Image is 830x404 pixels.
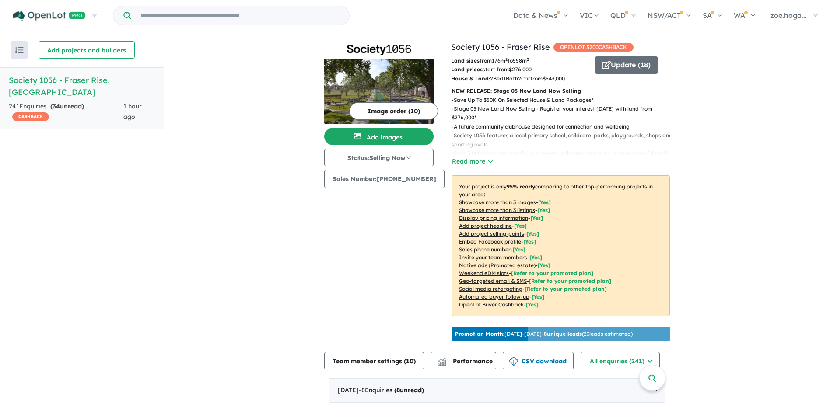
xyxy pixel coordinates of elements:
u: 2 [490,75,493,82]
u: Weekend eDM slots [459,270,509,276]
button: CSV download [503,352,574,369]
sup: 2 [527,57,529,62]
div: [DATE] [329,378,665,403]
u: 2 [518,75,521,82]
span: 34 [53,102,60,110]
input: Try estate name, suburb, builder or developer [133,6,347,25]
span: - 8 Enquir ies [359,386,424,394]
p: Bed Bath Car from [451,74,588,83]
a: Society 1056 - Fraser Rise LogoSociety 1056 - Fraser Rise [324,41,434,124]
strong: ( unread) [50,102,84,110]
button: All enquiries (241) [581,352,660,369]
p: from [451,56,588,65]
u: Social media retargeting [459,286,522,292]
p: - Stage 05 New Land Now Selling - Register your interest [DATE] with land from $276,000* [452,104,677,122]
button: Read more [452,157,493,167]
span: [ Yes ] [529,254,542,261]
span: [Refer to your promoted plan] [529,278,611,284]
img: Openlot PRO Logo White [13,10,86,21]
u: 176 m [492,57,508,64]
u: Add project headline [459,223,512,229]
p: Your project is only comparing to other top-performing projects in your area: - - - - - - - - - -... [452,175,670,316]
p: NEW RELEASE: Stage 05 New Land Now Selling [452,87,670,95]
span: zoe.hoga... [770,11,807,20]
span: to [508,57,529,64]
button: Team member settings (10) [324,352,424,369]
b: Land prices [451,66,483,73]
u: OpenLot Buyer Cashback [459,301,524,308]
p: [DATE] - [DATE] - ( 23 leads estimated) [455,330,633,338]
span: [ Yes ] [537,207,550,213]
u: Add project selling-points [459,230,524,237]
span: [Yes] [526,301,539,308]
p: - Save Up To $50K On Selected House & Land Packages* [452,96,677,104]
h5: Society 1056 - Fraser Rise , [GEOGRAPHIC_DATA] [9,74,155,98]
p: - Society 1056 features a local primary school, childcare, parks, playgrounds, shops and sporting... [452,131,677,149]
button: Status:Selling Now [324,149,434,166]
u: Display pricing information [459,215,528,221]
p: - A future community clubhouse designed for connection and wellbeing [452,122,677,131]
img: Society 1056 - Fraser Rise [324,59,434,124]
img: Society 1056 - Fraser Rise Logo [328,45,430,55]
button: Sales Number:[PHONE_NUMBER] [324,170,445,188]
div: 241 Enquir ies [9,101,123,122]
p: - Over 5,000 new trees creating a greener, cooler environment - an average of 4 per land lot! [452,149,677,167]
u: 558 m [513,57,529,64]
span: [ Yes ] [526,230,539,237]
span: 8 [396,386,400,394]
button: Update (18) [595,56,658,74]
u: Showcase more than 3 listings [459,207,535,213]
span: Performance [439,357,493,365]
span: [Yes] [538,262,550,268]
img: bar-chart.svg [438,360,446,366]
span: [ Yes ] [530,215,543,221]
img: line-chart.svg [438,357,446,362]
img: download icon [509,357,518,366]
b: 95 % ready [507,183,535,190]
span: [Refer to your promoted plan] [525,286,607,292]
span: CASHBACK [12,112,49,121]
u: Geo-targeted email & SMS [459,278,527,284]
button: Add projects and builders [39,41,135,59]
span: [ Yes ] [523,238,536,245]
u: $ 543,000 [543,75,565,82]
u: 1 [503,75,506,82]
sup: 2 [505,57,508,62]
span: [Refer to your promoted plan] [511,270,593,276]
img: sort.svg [15,47,24,53]
b: Land sizes [451,57,480,64]
a: Society 1056 - Fraser Rise [451,42,550,52]
b: 8 unique leads [544,331,582,337]
u: Native ads (Promoted estate) [459,262,536,268]
u: Automated buyer follow-up [459,293,529,300]
u: Invite your team members [459,254,527,261]
strong: ( unread) [394,386,424,394]
p: start from [451,65,588,74]
span: 10 [406,357,413,365]
button: Image order (10) [350,102,438,120]
u: Embed Facebook profile [459,238,521,245]
span: [ Yes ] [538,199,551,205]
span: [ Yes ] [514,223,527,229]
u: Showcase more than 3 images [459,199,536,205]
span: 1 hour ago [123,102,142,121]
span: [Yes] [532,293,544,300]
b: House & Land: [451,75,490,82]
button: Add images [324,128,434,145]
span: [ Yes ] [513,246,525,253]
span: OPENLOT $ 200 CASHBACK [553,43,634,52]
button: Performance [431,352,496,369]
u: $ 276,000 [509,66,532,73]
u: Sales phone number [459,246,511,253]
b: Promotion Month: [455,331,504,337]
